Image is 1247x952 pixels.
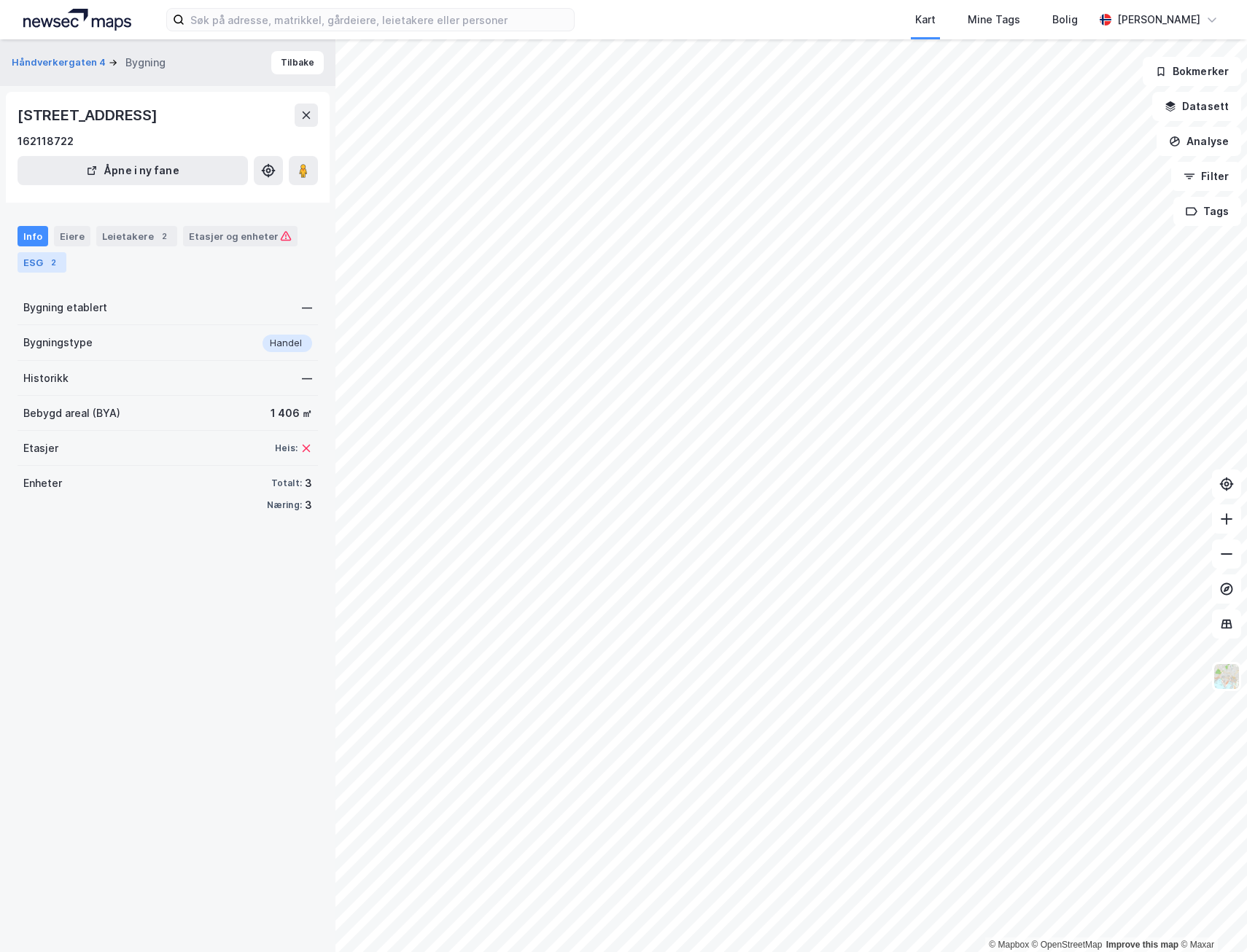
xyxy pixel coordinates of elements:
[271,51,324,74] button: Tilbake
[18,104,160,127] div: [STREET_ADDRESS]
[23,475,62,492] div: Enheter
[989,940,1029,950] a: Mapbox
[23,440,58,457] div: Etasjer
[302,299,312,316] div: —
[12,55,109,70] button: Håndverkergaten 4
[968,11,1020,28] div: Mine Tags
[23,299,107,316] div: Bygning etablert
[271,477,302,489] div: Totalt:
[46,255,61,270] div: 2
[1171,162,1241,191] button: Filter
[1152,92,1241,121] button: Datasett
[23,9,131,31] img: logo.a4113a55bc3d86da70a041830d287a7e.svg
[267,499,302,511] div: Næring:
[125,54,166,71] div: Bygning
[23,334,93,351] div: Bygningstype
[1213,663,1240,690] img: Z
[302,370,312,387] div: —
[271,405,312,422] div: 1 406 ㎡
[1106,940,1178,950] a: Improve this map
[1052,11,1078,28] div: Bolig
[18,133,74,150] div: 162118722
[23,370,69,387] div: Historikk
[1157,127,1241,156] button: Analyse
[23,405,120,422] div: Bebygd areal (BYA)
[1173,197,1241,226] button: Tags
[1174,882,1247,952] iframe: Chat Widget
[1032,940,1103,950] a: OpenStreetMap
[305,475,312,492] div: 3
[915,11,936,28] div: Kart
[18,252,66,273] div: ESG
[1117,11,1200,28] div: [PERSON_NAME]
[305,496,312,514] div: 3
[18,226,48,246] div: Info
[275,442,298,454] div: Heis:
[189,230,292,243] div: Etasjer og enheter
[1143,57,1241,86] button: Bokmerker
[96,226,177,246] div: Leietakere
[18,156,248,185] button: Åpne i ny fane
[54,226,90,246] div: Eiere
[184,9,574,31] input: Søk på adresse, matrikkel, gårdeiere, leietakere eller personer
[157,229,171,243] div: 2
